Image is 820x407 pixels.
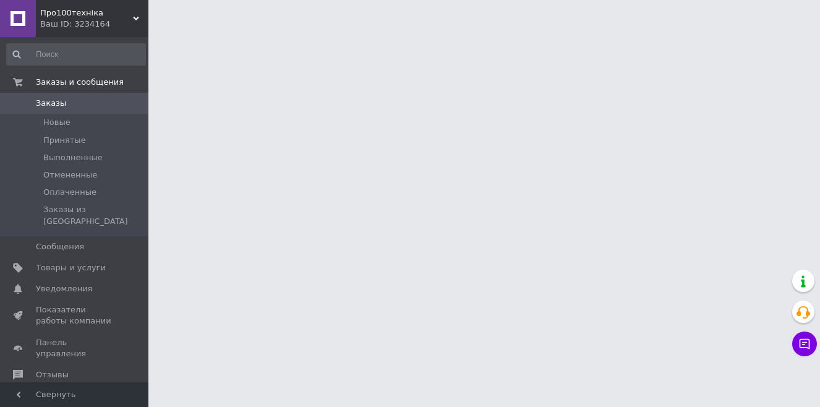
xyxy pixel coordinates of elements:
button: Чат с покупателем [792,332,817,356]
span: Заказы [36,98,66,109]
span: Про100техніка [40,7,133,19]
span: Отзывы [36,369,69,380]
span: Панель управления [36,337,114,359]
span: Заказы из [GEOGRAPHIC_DATA] [43,204,145,226]
span: Показатели работы компании [36,304,114,327]
span: Сообщения [36,241,84,252]
span: Отмененные [43,169,97,181]
span: Выполненные [43,152,103,163]
span: Уведомления [36,283,92,294]
span: Принятые [43,135,86,146]
span: Оплаченные [43,187,96,198]
span: Новые [43,117,70,128]
span: Заказы и сообщения [36,77,124,88]
span: Товары и услуги [36,262,106,273]
input: Поиск [6,43,146,66]
div: Ваш ID: 3234164 [40,19,148,30]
